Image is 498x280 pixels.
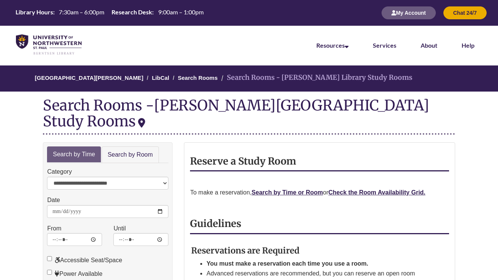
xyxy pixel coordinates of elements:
input: Power Available [47,270,52,275]
a: Search Rooms [178,75,218,81]
span: 7:30am – 6:00pm [59,8,104,16]
a: LibCal [152,75,169,81]
strong: You must make a reservation each time you use a room. [206,260,368,267]
label: Accessible Seat/Space [47,255,122,265]
a: Resources [316,42,349,49]
a: Services [373,42,396,49]
p: To make a reservation, or [190,188,449,198]
div: Search Rooms - [43,97,455,134]
a: Search by Time [47,146,101,163]
label: Date [47,195,60,205]
a: About [421,42,437,49]
span: 9:00am – 1:00pm [158,8,204,16]
th: Research Desk: [108,8,155,16]
button: Chat 24/7 [443,6,487,19]
a: Check the Room Availability Grid. [328,189,426,196]
label: From [47,224,61,233]
label: Power Available [47,269,102,279]
button: My Account [382,6,436,19]
a: My Account [382,9,436,16]
label: Category [47,167,72,177]
a: [GEOGRAPHIC_DATA][PERSON_NAME] [35,75,143,81]
a: Hours Today [13,8,206,18]
a: Chat 24/7 [443,9,487,16]
th: Library Hours: [13,8,56,16]
img: UNWSP Library Logo [16,34,82,55]
table: Hours Today [13,8,206,17]
li: Search Rooms - [PERSON_NAME] Library Study Rooms [219,72,412,83]
a: Search by Room [102,146,159,163]
div: [PERSON_NAME][GEOGRAPHIC_DATA] Study Rooms [43,96,429,130]
strong: Guidelines [190,218,241,230]
input: Accessible Seat/Space [47,256,52,261]
nav: Breadcrumb [43,65,455,92]
strong: Reservations are Required [191,245,300,256]
label: Until [113,224,126,233]
a: Search by Time or Room [251,189,323,196]
a: Help [462,42,474,49]
strong: Reserve a Study Room [190,155,296,167]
